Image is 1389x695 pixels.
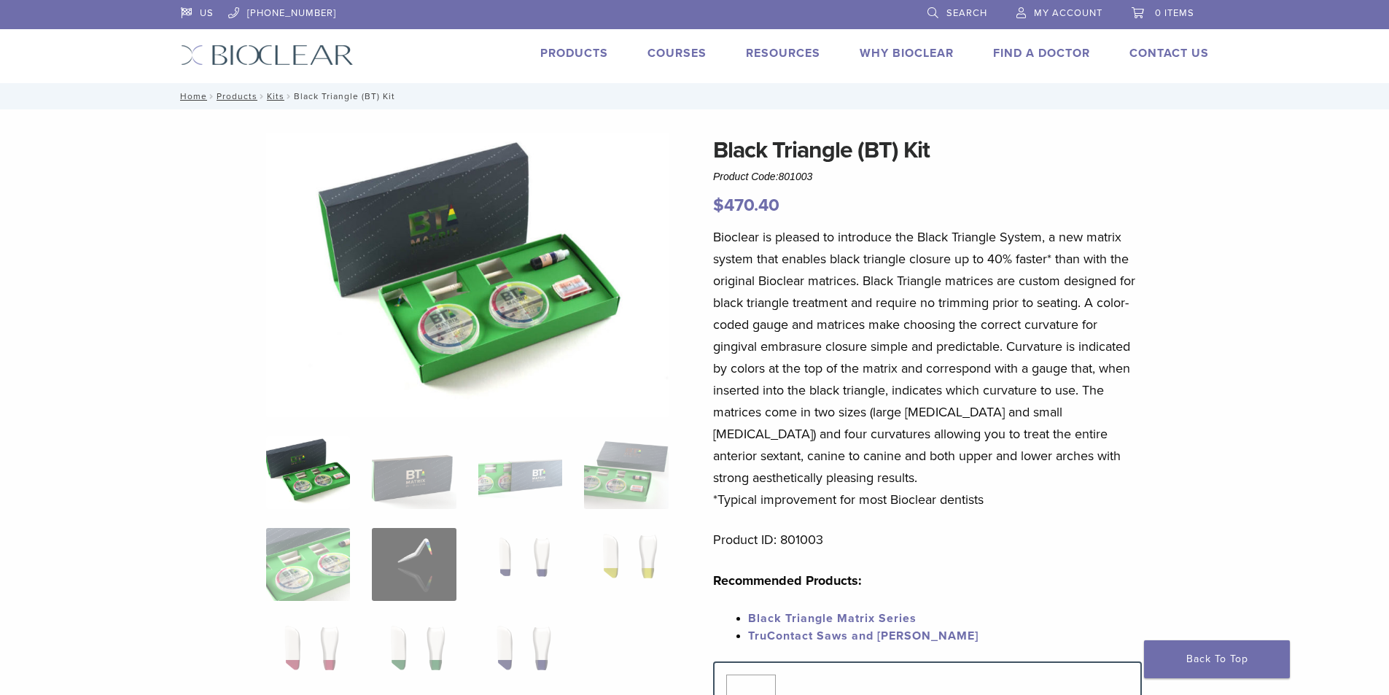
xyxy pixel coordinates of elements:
[713,529,1142,551] p: Product ID: 801003
[266,528,350,601] img: Black Triangle (BT) Kit - Image 5
[372,620,456,693] img: Black Triangle (BT) Kit - Image 10
[713,195,724,216] span: $
[181,44,354,66] img: Bioclear
[993,46,1090,61] a: Find A Doctor
[266,133,669,417] img: Intro Black Triangle Kit-6 - Copy
[176,91,207,101] a: Home
[713,226,1142,510] p: Bioclear is pleased to introduce the Black Triangle System, a new matrix system that enables blac...
[779,171,813,182] span: 801003
[372,528,456,601] img: Black Triangle (BT) Kit - Image 6
[266,620,350,693] img: Black Triangle (BT) Kit - Image 9
[478,620,562,693] img: Black Triangle (BT) Kit - Image 11
[713,133,1142,168] h1: Black Triangle (BT) Kit
[860,46,954,61] a: Why Bioclear
[540,46,608,61] a: Products
[207,93,217,100] span: /
[584,528,668,601] img: Black Triangle (BT) Kit - Image 8
[478,436,562,509] img: Black Triangle (BT) Kit - Image 3
[266,436,350,509] img: Intro-Black-Triangle-Kit-6-Copy-e1548792917662-324x324.jpg
[478,528,562,601] img: Black Triangle (BT) Kit - Image 7
[748,611,917,626] a: Black Triangle Matrix Series
[1034,7,1102,19] span: My Account
[584,436,668,509] img: Black Triangle (BT) Kit - Image 4
[372,436,456,509] img: Black Triangle (BT) Kit - Image 2
[284,93,294,100] span: /
[257,93,267,100] span: /
[713,572,862,589] strong: Recommended Products:
[1129,46,1209,61] a: Contact Us
[713,195,779,216] bdi: 470.40
[1144,640,1290,678] a: Back To Top
[713,171,812,182] span: Product Code:
[267,91,284,101] a: Kits
[746,46,820,61] a: Resources
[1155,7,1194,19] span: 0 items
[748,629,978,643] a: TruContact Saws and [PERSON_NAME]
[170,83,1220,109] nav: Black Triangle (BT) Kit
[217,91,257,101] a: Products
[946,7,987,19] span: Search
[647,46,707,61] a: Courses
